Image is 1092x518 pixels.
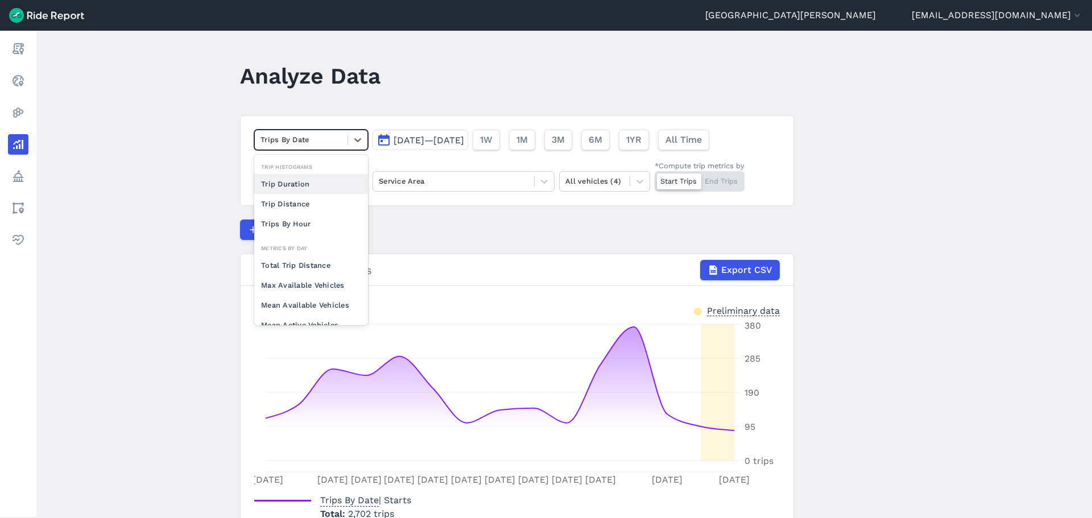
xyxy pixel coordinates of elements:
[544,130,572,150] button: 3M
[626,133,642,147] span: 1YR
[480,133,493,147] span: 1W
[652,474,682,485] tspan: [DATE]
[394,135,464,146] span: [DATE]—[DATE]
[744,421,755,432] tspan: 95
[254,243,368,254] div: Metrics By Day
[254,295,368,315] div: Mean Available Vehicles
[8,166,28,187] a: Policy
[8,230,28,250] a: Health
[585,474,616,485] tspan: [DATE]
[451,474,482,485] tspan: [DATE]
[8,134,28,155] a: Analyze
[240,219,345,240] button: Compare Metrics
[253,474,283,485] tspan: [DATE]
[589,133,602,147] span: 6M
[744,387,759,398] tspan: 190
[518,474,549,485] tspan: [DATE]
[473,130,500,150] button: 1W
[705,9,876,22] a: [GEOGRAPHIC_DATA][PERSON_NAME]
[320,495,411,505] span: | Starts
[912,9,1083,22] button: [EMAIL_ADDRESS][DOMAIN_NAME]
[8,39,28,59] a: Report
[373,130,468,150] button: [DATE]—[DATE]
[509,130,535,150] button: 1M
[707,304,780,316] div: Preliminary data
[254,260,780,280] div: Trips By Date | Starts
[552,474,582,485] tspan: [DATE]
[744,455,773,466] tspan: 0 trips
[9,8,84,23] img: Ride Report
[351,474,382,485] tspan: [DATE]
[700,260,780,280] button: Export CSV
[320,491,379,507] span: Trips By Date
[744,320,761,331] tspan: 380
[240,60,380,92] h1: Analyze Data
[417,474,448,485] tspan: [DATE]
[658,130,709,150] button: All Time
[552,133,565,147] span: 3M
[8,71,28,91] a: Realtime
[8,102,28,123] a: Heatmaps
[619,130,649,150] button: 1YR
[254,214,368,234] div: Trips By Hour
[721,263,772,277] span: Export CSV
[655,160,744,171] div: *Compute trip metrics by
[254,174,368,194] div: Trip Duration
[665,133,702,147] span: All Time
[254,161,368,172] div: Trip Histograms
[8,198,28,218] a: Areas
[744,353,760,364] tspan: 285
[516,133,528,147] span: 1M
[384,474,415,485] tspan: [DATE]
[254,194,368,214] div: Trip Distance
[254,315,368,335] div: Mean Active Vehicles
[581,130,610,150] button: 6M
[719,474,750,485] tspan: [DATE]
[254,255,368,275] div: Total Trip Distance
[485,474,515,485] tspan: [DATE]
[254,275,368,295] div: Max Available Vehicles
[317,474,348,485] tspan: [DATE]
